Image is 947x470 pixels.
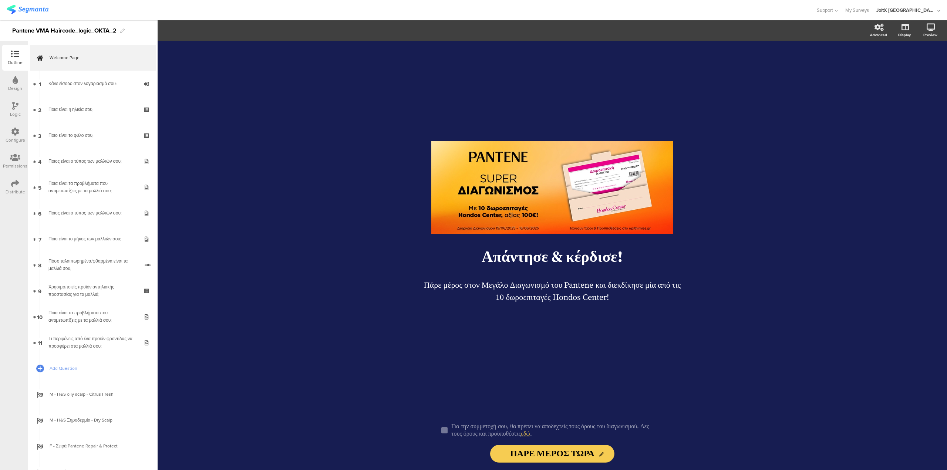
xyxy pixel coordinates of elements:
[30,174,156,200] a: 5 Ποια είναι τα προβλήματα που αντιμετωπίζεις με τα μαλλιά σου;
[50,442,144,450] span: F - Σειρά Pantene Repair & Protect
[48,158,137,165] div: Ποιος είναι ο τύπος των μαλλιών σου;
[30,407,156,433] a: M - H&S Ξηροδερμία - Dry Scalp
[38,261,41,269] span: 8
[8,59,23,66] div: Outline
[817,7,833,14] span: Support
[10,111,21,118] div: Logic
[30,97,156,122] a: 2 Ποια είναι η ηλικία σου;
[876,7,936,14] div: JoltX [GEOGRAPHIC_DATA]
[50,416,144,424] span: M - H&S Ξηροδερμία - Dry Scalp
[38,105,41,114] span: 2
[38,183,41,191] span: 5
[38,287,41,295] span: 9
[3,163,27,169] div: Permissions
[30,45,156,71] a: Welcome Page
[38,209,41,217] span: 6
[30,226,156,252] a: 7 Ποιο είναι το μήκος των μαλλιών σου;
[6,189,25,195] div: Distribute
[30,433,156,459] a: F - Σειρά Pantene Repair & Protect
[48,209,137,217] div: Ποιος είναι ο τύπος των μαλλιών σου;
[870,32,887,38] div: Advanced
[38,235,41,243] span: 7
[6,137,25,143] div: Configure
[30,71,156,97] a: 1 Κάνε είσοδο στον λογαριασμό σου:
[48,180,137,195] div: Ποια είναι τα προβλήματα που αντιμετωπίζεις με τα μαλλιά σου;
[30,304,156,329] a: 10 Ποια είναι τα προβλήματα που αντιμετωπίζεις με τα μαλλιά σου;
[48,235,137,243] div: Ποιο είναι το μήκος των μαλλιών σου;
[415,247,689,267] p: Απάντησε & κέρδισε!
[30,148,156,174] a: 4 Ποιος είναι ο τύπος των μαλλιών σου;
[30,278,156,304] a: 9 Χρησιμοποιείς προϊόν αντηλιακής προστασίας για τα μαλλιά;
[30,122,156,148] a: 3 Ποιο είναι το φύλο σου;
[48,335,137,350] div: Τι περιμένεις από ένα προϊόν φροντίδας να προσφέρει στα μαλλιά σου;
[490,445,614,463] input: Start
[38,157,41,165] span: 4
[48,80,137,87] div: Κάνε είσοδο στον λογαριασμό σου:
[48,132,137,139] div: Ποιο είναι το φύλο σου;
[8,85,22,92] div: Design
[423,279,682,304] p: Πάρε μέρος στον Μεγάλο Διαγωνισμό του Pantene και διεκδίκησε μία από τις 10 δωροεπιταγές Hondos C...
[30,200,156,226] a: 6 Ποιος είναι ο τύπος των μαλλιών σου;
[30,329,156,355] a: 11 Τι περιμένεις από ένα προϊόν φροντίδας να προσφέρει στα μαλλιά σου;
[48,257,139,272] div: Πόσο ταλαιπωρημένα/φθαρμένα είναι τα μαλλιά σου;
[38,338,42,346] span: 11
[521,430,530,437] a: εδώ
[30,381,156,407] a: M - H&S oily scalp - Citrus Fresh
[38,131,41,139] span: 3
[48,106,137,113] div: Ποια είναι η ηλικία σου;
[451,423,660,437] p: Για την συμμετοχή σου, θα πρέπει να αποδεχτείς τους όρους του διαγωνισμού. Δες τους όρους και προ...
[898,32,911,38] div: Display
[50,390,144,398] span: M - H&S oily scalp - Citrus Fresh
[923,32,937,38] div: Preview
[50,365,144,372] span: Add Question
[48,309,137,324] div: Ποια είναι τα προβλήματα που αντιμετωπίζεις με τα μαλλιά σου;
[39,80,41,88] span: 1
[30,252,156,278] a: 8 Πόσο ταλαιπωρημένα/φθαρμένα είναι τα μαλλιά σου;
[37,312,43,321] span: 10
[50,54,144,61] span: Welcome Page
[48,283,137,298] div: Χρησιμοποιείς προϊόν αντηλιακής προστασίας για τα μαλλιά;
[7,5,48,14] img: segmanta logo
[12,25,117,37] div: Pantene VMA Haircode_logic_OKTA_2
